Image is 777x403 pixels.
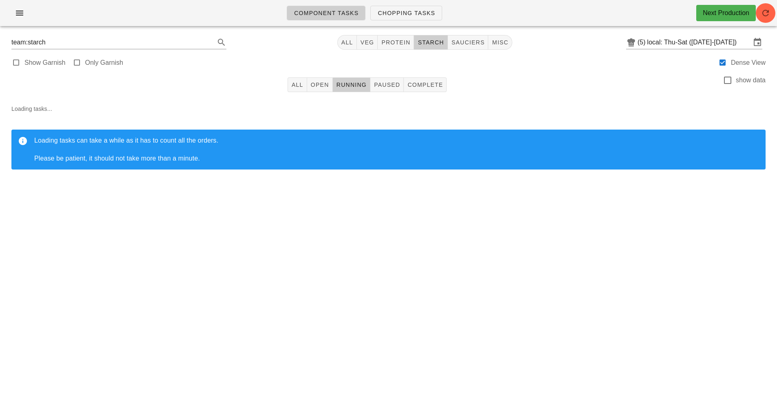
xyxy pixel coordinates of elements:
[736,76,766,84] label: show data
[333,77,370,92] button: Running
[294,10,359,16] span: Component Tasks
[638,38,647,46] div: (5)
[357,35,378,50] button: veg
[703,8,749,18] div: Next Production
[407,81,443,88] span: Complete
[491,39,508,46] span: misc
[5,98,772,183] div: Loading tasks...
[24,59,66,67] label: Show Garnish
[370,6,442,20] a: Chopping Tasks
[417,39,444,46] span: starch
[404,77,447,92] button: Complete
[85,59,123,67] label: Only Garnish
[307,77,333,92] button: Open
[288,77,307,92] button: All
[448,35,489,50] button: sauciers
[488,35,512,50] button: misc
[291,81,303,88] span: All
[337,35,357,50] button: All
[341,39,353,46] span: All
[381,39,410,46] span: protein
[34,136,759,163] div: Loading tasks can take a while as it has to count all the orders. Please be patient, it should no...
[414,35,447,50] button: starch
[374,81,400,88] span: Paused
[360,39,374,46] span: veg
[370,77,404,92] button: Paused
[377,10,435,16] span: Chopping Tasks
[451,39,485,46] span: sauciers
[731,59,766,67] label: Dense View
[378,35,414,50] button: protein
[310,81,329,88] span: Open
[287,6,365,20] a: Component Tasks
[336,81,367,88] span: Running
